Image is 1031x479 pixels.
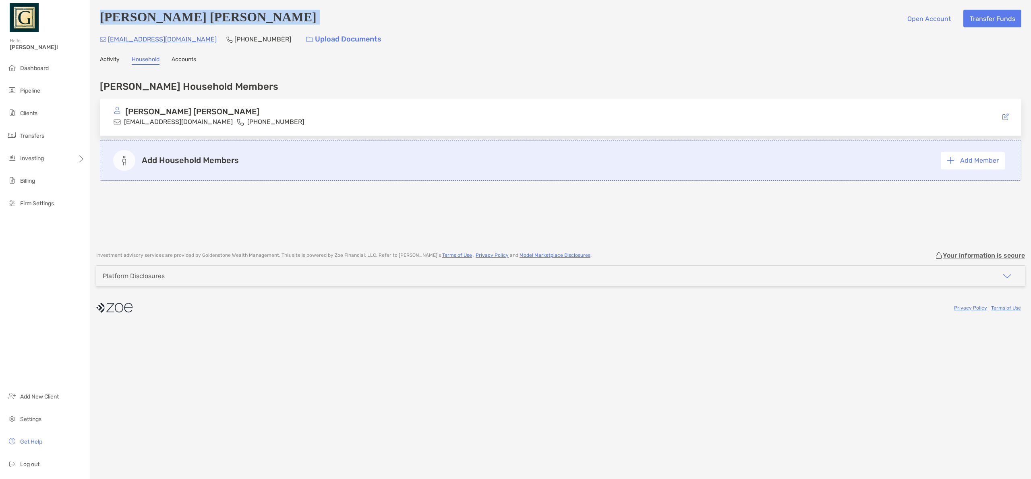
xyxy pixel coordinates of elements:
[963,10,1021,27] button: Transfer Funds
[100,10,317,27] h4: [PERSON_NAME] [PERSON_NAME]
[7,198,17,208] img: firm-settings icon
[226,36,233,43] img: Phone Icon
[20,110,37,117] span: Clients
[20,65,49,72] span: Dashboard
[520,252,590,258] a: Model Marketplace Disclosures
[7,436,17,446] img: get-help icon
[20,416,41,423] span: Settings
[954,305,987,311] a: Privacy Policy
[7,414,17,423] img: settings icon
[301,31,387,48] a: Upload Documents
[7,85,17,95] img: pipeline icon
[113,150,135,171] img: add member icon
[234,34,291,44] p: [PHONE_NUMBER]
[7,391,17,401] img: add_new_client icon
[100,37,106,42] img: Email Icon
[114,118,121,126] img: email icon
[20,87,40,94] span: Pipeline
[142,155,239,165] p: Add Household Members
[442,252,472,258] a: Terms of Use
[20,178,35,184] span: Billing
[237,118,244,126] img: phone icon
[172,56,196,65] a: Accounts
[124,117,233,127] p: [EMAIL_ADDRESS][DOMAIN_NAME]
[96,299,132,317] img: company logo
[941,152,1005,169] button: Add Member
[20,132,44,139] span: Transfers
[7,459,17,469] img: logout icon
[100,81,278,92] h4: [PERSON_NAME] Household Members
[7,108,17,118] img: clients icon
[103,272,165,280] div: Platform Disclosures
[132,56,159,65] a: Household
[114,107,121,114] img: avatar icon
[108,34,217,44] p: [EMAIL_ADDRESS][DOMAIN_NAME]
[1002,271,1012,281] img: icon arrow
[901,10,957,27] button: Open Account
[10,3,39,32] img: Zoe Logo
[943,252,1025,259] p: Your information is secure
[20,461,39,468] span: Log out
[20,393,59,400] span: Add New Client
[125,107,259,117] p: [PERSON_NAME] [PERSON_NAME]
[947,157,954,164] img: button icon
[991,305,1021,311] a: Terms of Use
[10,44,85,51] span: [PERSON_NAME]!
[20,438,42,445] span: Get Help
[306,37,313,42] img: button icon
[476,252,509,258] a: Privacy Policy
[7,153,17,163] img: investing icon
[7,63,17,72] img: dashboard icon
[7,175,17,185] img: billing icon
[20,155,44,162] span: Investing
[20,200,54,207] span: Firm Settings
[100,56,120,65] a: Activity
[96,252,592,258] p: Investment advisory services are provided by Goldenstone Wealth Management . This site is powered...
[247,117,304,127] p: [PHONE_NUMBER]
[7,130,17,140] img: transfers icon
